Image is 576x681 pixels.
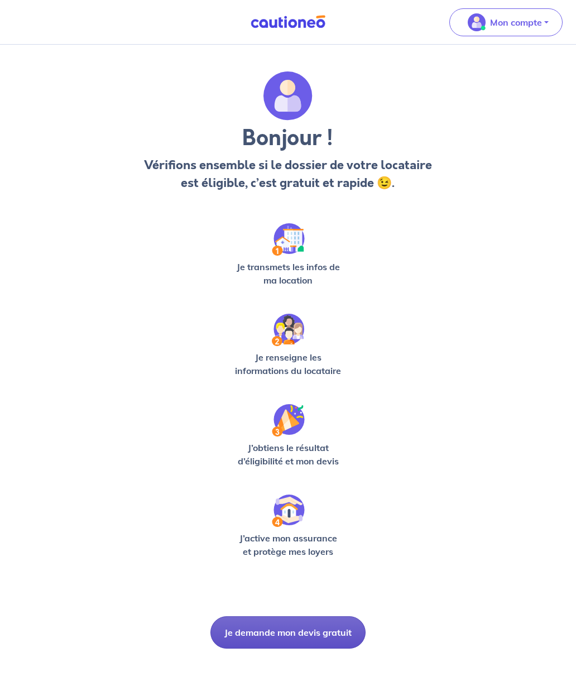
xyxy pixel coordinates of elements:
p: Je transmets les infos de ma location [230,260,346,287]
p: J’obtiens le résultat d’éligibilité et mon devis [230,441,346,468]
button: Je demande mon devis gratuit [210,616,366,649]
p: Mon compte [490,16,542,29]
img: /static/f3e743aab9439237c3e2196e4328bba9/Step-3.svg [272,404,305,437]
img: /static/c0a346edaed446bb123850d2d04ad552/Step-2.svg [272,314,304,346]
img: illu_account_valid_menu.svg [468,13,486,31]
p: J’active mon assurance et protège mes loyers [230,531,346,558]
img: /static/90a569abe86eec82015bcaae536bd8e6/Step-1.svg [272,223,305,256]
h3: Bonjour ! [141,125,435,152]
button: illu_account_valid_menu.svgMon compte [449,8,563,36]
img: /static/bfff1cf634d835d9112899e6a3df1a5d/Step-4.svg [272,495,305,527]
p: Vérifions ensemble si le dossier de votre locataire est éligible, c’est gratuit et rapide 😉. [141,156,435,192]
p: Je renseigne les informations du locataire [230,351,346,377]
img: Cautioneo [246,15,330,29]
img: archivate [263,71,313,121]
